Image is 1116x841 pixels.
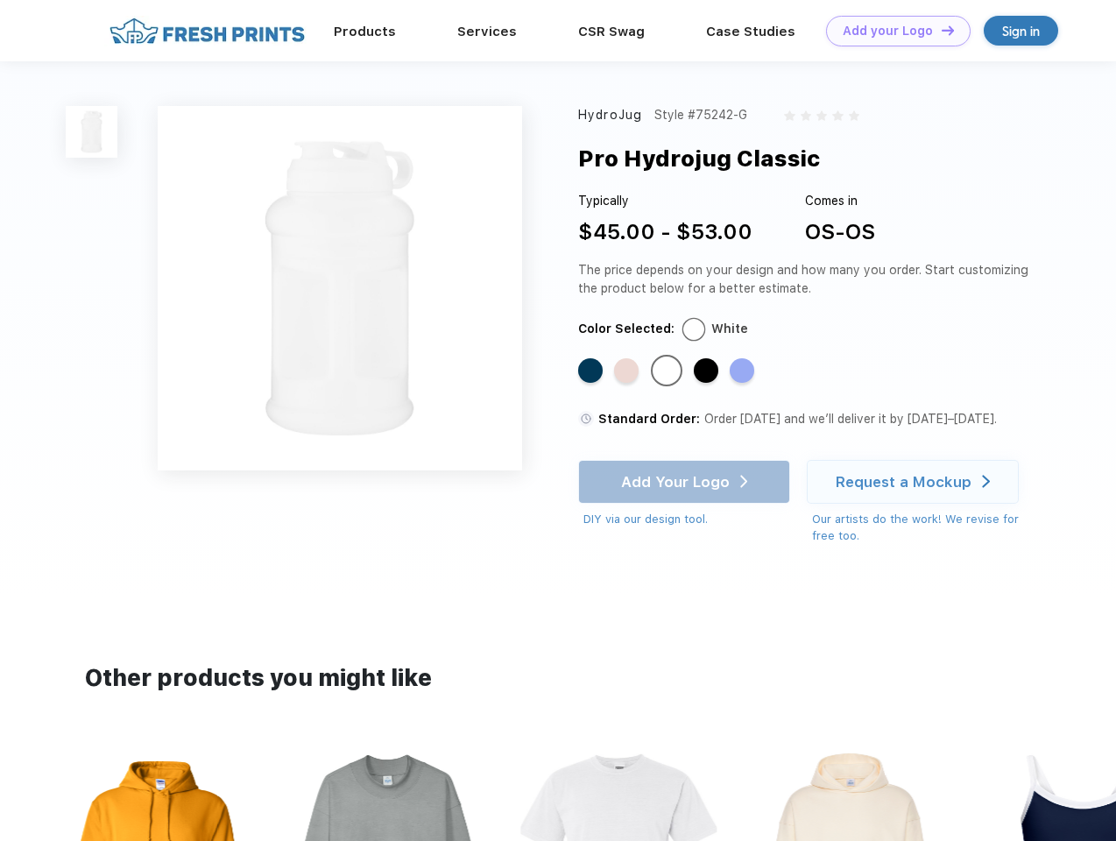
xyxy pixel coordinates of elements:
[583,511,790,528] div: DIY via our design tool.
[578,142,820,175] div: Pro Hydrojug Classic
[578,358,603,383] div: Navy
[805,192,875,210] div: Comes in
[654,358,679,383] div: White
[85,661,1030,696] div: Other products you might like
[982,475,990,488] img: white arrow
[812,511,1035,545] div: Our artists do the work! We revise for free too.
[836,473,971,491] div: Request a Mockup
[730,358,754,383] div: Hyper Blue
[158,106,522,470] img: func=resize&h=640
[816,110,827,121] img: gray_star.svg
[843,24,933,39] div: Add your Logo
[694,358,718,383] div: Black
[614,358,639,383] div: Pink Sand
[711,320,748,338] div: White
[578,192,752,210] div: Typically
[578,106,642,124] div: HydroJug
[578,261,1035,298] div: The price depends on your design and how many you order. Start customizing the product below for ...
[832,110,843,121] img: gray_star.svg
[598,412,700,426] span: Standard Order:
[66,106,117,158] img: func=resize&h=100
[942,25,954,35] img: DT
[578,411,594,427] img: standard order
[334,24,396,39] a: Products
[801,110,811,121] img: gray_star.svg
[578,216,752,248] div: $45.00 - $53.00
[704,412,997,426] span: Order [DATE] and we’ll deliver it by [DATE]–[DATE].
[578,320,675,338] div: Color Selected:
[1002,21,1040,41] div: Sign in
[849,110,859,121] img: gray_star.svg
[654,106,747,124] div: Style #75242-G
[984,16,1058,46] a: Sign in
[784,110,795,121] img: gray_star.svg
[104,16,310,46] img: fo%20logo%202.webp
[805,216,875,248] div: OS-OS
